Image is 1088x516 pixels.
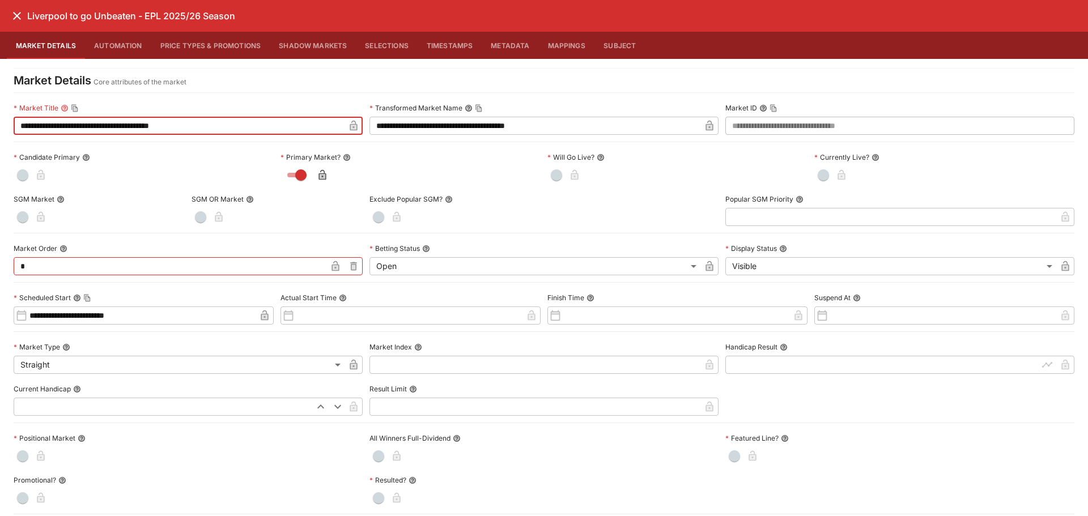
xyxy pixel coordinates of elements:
[14,356,345,374] div: Straight
[14,433,75,443] p: Positional Market
[27,10,235,22] h6: Liverpool to go Unbeaten - EPL 2025/26 Season
[594,32,645,59] button: Subject
[725,244,777,253] p: Display Status
[547,293,584,302] p: Finish Time
[445,195,453,203] button: Exclude Popular SGM?
[853,294,861,302] button: Suspend At
[597,153,605,161] button: Will Go Live?
[759,104,767,112] button: Market IDCopy To Clipboard
[14,384,71,394] p: Current Handicap
[151,32,270,59] button: Price Types & Promotions
[83,294,91,302] button: Copy To Clipboard
[14,475,56,485] p: Promotional?
[796,195,804,203] button: Popular SGM Priority
[780,343,788,351] button: Handicap Result
[339,294,347,302] button: Actual Start Time
[453,434,461,442] button: All Winners Full-Dividend
[14,244,57,253] p: Market Order
[369,384,407,394] p: Result Limit
[71,104,79,112] button: Copy To Clipboard
[280,293,337,302] p: Actual Start Time
[14,342,60,352] p: Market Type
[14,194,54,204] p: SGM Market
[192,194,244,204] p: SGM OR Market
[482,32,538,59] button: Metadata
[369,103,462,113] p: Transformed Market Name
[369,433,450,443] p: All Winners Full-Dividend
[725,194,793,204] p: Popular SGM Priority
[725,433,779,443] p: Featured Line?
[814,152,869,162] p: Currently Live?
[725,257,1056,275] div: Visible
[779,245,787,253] button: Display Status
[93,76,186,88] p: Core attributes of the market
[781,434,789,442] button: Featured Line?
[814,293,851,302] p: Suspend At
[58,476,66,484] button: Promotional?
[82,153,90,161] button: Candidate Primary
[586,294,594,302] button: Finish Time
[725,342,777,352] p: Handicap Result
[465,104,473,112] button: Transformed Market NameCopy To Clipboard
[73,294,81,302] button: Scheduled StartCopy To Clipboard
[409,385,417,393] button: Result Limit
[770,104,777,112] button: Copy To Clipboard
[409,476,416,484] button: Resulted?
[343,153,351,161] button: Primary Market?
[539,32,594,59] button: Mappings
[369,342,412,352] p: Market Index
[14,103,58,113] p: Market Title
[78,434,86,442] button: Positional Market
[61,104,69,112] button: Market TitleCopy To Clipboard
[369,194,443,204] p: Exclude Popular SGM?
[369,475,406,485] p: Resulted?
[73,385,81,393] button: Current Handicap
[57,195,65,203] button: SGM Market
[369,244,420,253] p: Betting Status
[7,32,85,59] button: Market Details
[547,152,594,162] p: Will Go Live?
[85,32,151,59] button: Automation
[14,73,91,88] h4: Market Details
[14,152,80,162] p: Candidate Primary
[59,245,67,253] button: Market Order
[246,195,254,203] button: SGM OR Market
[62,343,70,351] button: Market Type
[280,152,341,162] p: Primary Market?
[369,257,700,275] div: Open
[7,6,27,26] button: close
[725,103,757,113] p: Market ID
[414,343,422,351] button: Market Index
[418,32,482,59] button: Timestamps
[14,293,71,302] p: Scheduled Start
[356,32,418,59] button: Selections
[872,153,879,161] button: Currently Live?
[475,104,483,112] button: Copy To Clipboard
[270,32,356,59] button: Shadow Markets
[422,245,430,253] button: Betting Status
